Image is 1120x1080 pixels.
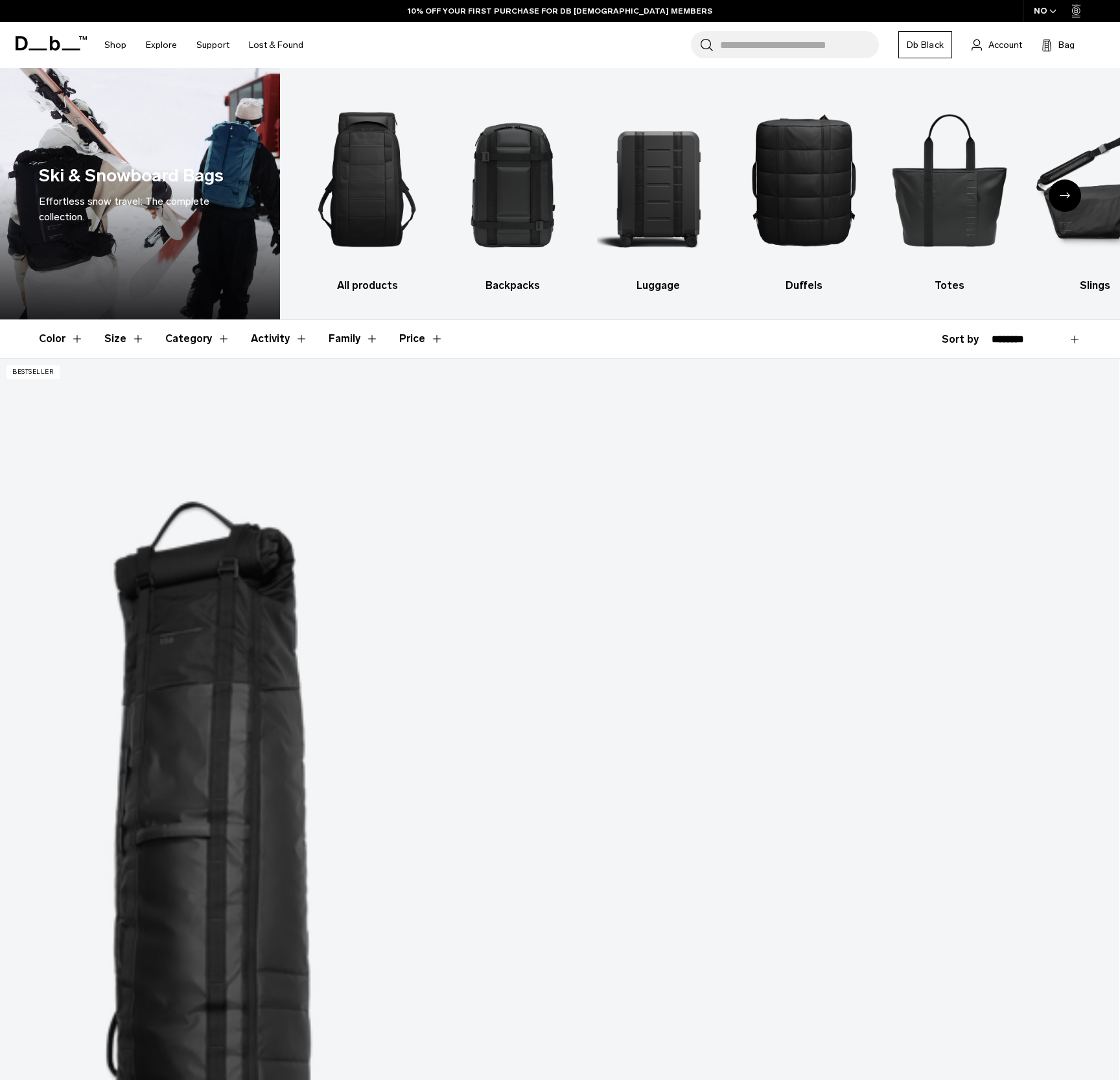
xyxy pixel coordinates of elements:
a: Lost & Found [249,22,303,68]
a: Db Backpacks [452,87,575,293]
nav: Main Navigation [95,22,313,68]
h3: Duffels [743,278,866,293]
span: Bag [1058,38,1075,52]
img: Db [306,87,429,271]
span: Account [988,38,1022,52]
a: Db Duffels [743,87,866,293]
p: Bestseller [6,365,60,379]
button: Toggle Price [399,320,443,358]
a: Db Luggage [597,87,720,293]
h3: Luggage [597,278,720,293]
img: Db [743,87,866,271]
li: 4 / 10 [743,87,866,293]
span: Effortless snow travel: The complete collection. [39,195,209,223]
a: Account [972,37,1022,52]
img: Db [888,87,1011,271]
li: 2 / 10 [452,87,575,293]
h1: Ski & Snowboard Bags [39,163,224,189]
a: Explore [146,22,177,68]
h3: Totes [888,278,1011,293]
div: Next slide [1049,179,1081,212]
button: Bag [1042,37,1075,52]
li: 1 / 10 [306,87,429,293]
button: Toggle Filter [251,320,308,358]
button: Toggle Filter [165,320,230,358]
button: Toggle Filter [104,320,145,358]
button: Toggle Filter [329,320,379,358]
button: Toggle Filter [39,320,84,358]
img: Db [597,87,720,271]
a: Db Totes [888,87,1011,293]
a: Support [196,22,229,68]
img: Db [452,87,575,271]
h3: All products [306,278,429,293]
li: 5 / 10 [888,87,1011,293]
li: 3 / 10 [597,87,720,293]
a: Db All products [306,87,429,293]
h3: Backpacks [452,278,575,293]
a: Db Black [898,31,952,58]
a: Shop [104,22,126,68]
a: 10% OFF YOUR FIRST PURCHASE FOR DB [DEMOGRAPHIC_DATA] MEMBERS [408,5,712,17]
